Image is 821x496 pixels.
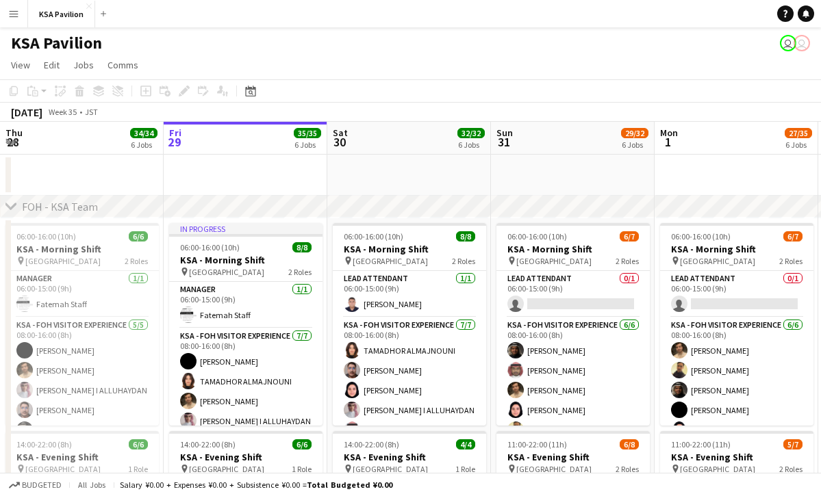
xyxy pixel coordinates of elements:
[333,127,348,139] span: Sat
[294,128,321,138] span: 35/35
[496,243,650,255] h3: KSA - Morning Shift
[7,478,64,493] button: Budgeted
[292,439,312,449] span: 6/6
[3,134,23,150] span: 28
[494,134,513,150] span: 31
[785,140,811,150] div: 6 Jobs
[496,223,650,426] app-job-card: 06:00-16:00 (10h)6/7KSA - Morning Shift [GEOGRAPHIC_DATA]2 RolesLEAD ATTENDANT0/106:00-15:00 (9h)...
[621,128,648,138] span: 29/32
[307,480,392,490] span: Total Budgeted ¥0.00
[783,439,803,449] span: 5/7
[189,267,264,277] span: [GEOGRAPHIC_DATA]
[344,231,403,242] span: 06:00-16:00 (10h)
[167,134,181,150] span: 29
[73,59,94,71] span: Jobs
[658,134,678,150] span: 1
[616,256,639,266] span: 2 Roles
[16,231,76,242] span: 06:00-16:00 (10h)
[28,1,95,27] button: KSA Pavilion
[11,33,102,53] h1: KSA Pavilion
[333,223,486,426] app-job-card: 06:00-16:00 (10h)8/8KSA - Morning Shift [GEOGRAPHIC_DATA]2 RolesLEAD ATTENDANT1/106:00-15:00 (9h)...
[680,464,755,474] span: [GEOGRAPHIC_DATA]
[516,464,592,474] span: [GEOGRAPHIC_DATA]
[292,242,312,252] span: 8/8
[456,231,475,242] span: 8/8
[5,271,159,317] app-card-role: Manager1/106:00-15:00 (9h)Fatemah Staff
[25,256,101,266] span: [GEOGRAPHIC_DATA]
[660,223,813,426] app-job-card: 06:00-16:00 (10h)6/7KSA - Morning Shift [GEOGRAPHIC_DATA]2 RolesLEAD ATTENDANT0/106:00-15:00 (9h)...
[333,243,486,255] h3: KSA - Morning Shift
[130,128,157,138] span: 34/34
[125,256,148,266] span: 2 Roles
[333,271,486,317] app-card-role: LEAD ATTENDANT1/106:00-15:00 (9h)[PERSON_NAME]
[11,105,42,119] div: [DATE]
[85,107,98,117] div: JST
[169,223,323,426] app-job-card: In progress06:00-16:00 (10h)8/8KSA - Morning Shift [GEOGRAPHIC_DATA]2 RolesManager1/106:00-15:00 ...
[5,127,23,139] span: Thu
[11,59,30,71] span: View
[507,439,567,449] span: 11:00-22:00 (11h)
[288,267,312,277] span: 2 Roles
[457,128,485,138] span: 32/32
[516,256,592,266] span: [GEOGRAPHIC_DATA]
[68,56,99,74] a: Jobs
[120,480,392,490] div: Salary ¥0.00 + Expenses ¥0.00 + Subsistence ¥0.00 =
[5,243,159,255] h3: KSA - Morning Shift
[292,464,312,474] span: 1 Role
[660,243,813,255] h3: KSA - Morning Shift
[45,107,79,117] span: Week 35
[353,256,428,266] span: [GEOGRAPHIC_DATA]
[5,451,159,463] h3: KSA - Evening Shift
[180,242,240,252] span: 06:00-16:00 (10h)
[660,127,678,139] span: Mon
[622,140,648,150] div: 6 Jobs
[5,317,159,443] app-card-role: KSA - FOH Visitor Experience5/508:00-16:00 (8h)[PERSON_NAME][PERSON_NAME][PERSON_NAME] I ALLUHAYD...
[331,134,348,150] span: 30
[671,439,731,449] span: 11:00-22:00 (11h)
[44,59,60,71] span: Edit
[5,56,36,74] a: View
[616,464,639,474] span: 2 Roles
[169,254,323,266] h3: KSA - Morning Shift
[794,35,810,51] app-user-avatar: Asami Saga
[169,451,323,463] h3: KSA - Evening Shift
[353,464,428,474] span: [GEOGRAPHIC_DATA]
[507,231,567,242] span: 06:00-16:00 (10h)
[16,439,72,449] span: 14:00-22:00 (8h)
[452,256,475,266] span: 2 Roles
[189,464,264,474] span: [GEOGRAPHIC_DATA]
[129,439,148,449] span: 6/6
[5,223,159,426] app-job-card: 06:00-16:00 (10h)6/6KSA - Morning Shift [GEOGRAPHIC_DATA]2 RolesManager1/106:00-15:00 (9h)Fatemah...
[785,128,812,138] span: 27/35
[496,317,650,463] app-card-role: KSA - FOH Visitor Experience6/608:00-16:00 (8h)[PERSON_NAME][PERSON_NAME][PERSON_NAME][PERSON_NAM...
[25,464,101,474] span: [GEOGRAPHIC_DATA]
[169,328,323,494] app-card-role: KSA - FOH Visitor Experience7/708:00-16:00 (8h)[PERSON_NAME]TAMADHOR ALMAJNOUNI[PERSON_NAME][PERS...
[456,439,475,449] span: 4/4
[128,464,148,474] span: 1 Role
[496,451,650,463] h3: KSA - Evening Shift
[660,271,813,317] app-card-role: LEAD ATTENDANT0/106:00-15:00 (9h)
[333,451,486,463] h3: KSA - Evening Shift
[779,256,803,266] span: 2 Roles
[22,200,98,213] div: FOH - KSA Team
[169,127,181,139] span: Fri
[780,35,796,51] app-user-avatar: Isra Alsharyofi
[108,59,138,71] span: Comms
[496,127,513,139] span: Sun
[671,231,731,242] span: 06:00-16:00 (10h)
[344,439,399,449] span: 14:00-22:00 (8h)
[496,271,650,317] app-card-role: LEAD ATTENDANT0/106:00-15:00 (9h)
[620,231,639,242] span: 6/7
[333,317,486,483] app-card-role: KSA - FOH Visitor Experience7/708:00-16:00 (8h)TAMADHOR ALMAJNOUNI[PERSON_NAME][PERSON_NAME][PERS...
[783,231,803,242] span: 6/7
[458,140,484,150] div: 6 Jobs
[620,439,639,449] span: 6/8
[169,282,323,328] app-card-role: Manager1/106:00-15:00 (9h)Fatemah Staff
[294,140,320,150] div: 6 Jobs
[455,464,475,474] span: 1 Role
